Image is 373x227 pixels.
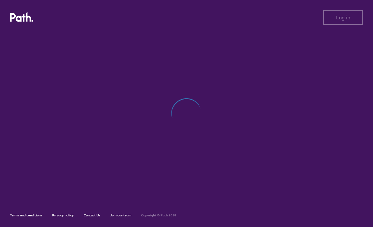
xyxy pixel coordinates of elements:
[84,213,100,217] a: Contact Us
[110,213,131,217] a: Join our team
[336,15,350,20] span: Log in
[323,10,363,25] button: Log in
[141,214,176,217] h6: Copyright © Path 2018
[52,213,74,217] a: Privacy policy
[10,213,42,217] a: Terms and conditions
